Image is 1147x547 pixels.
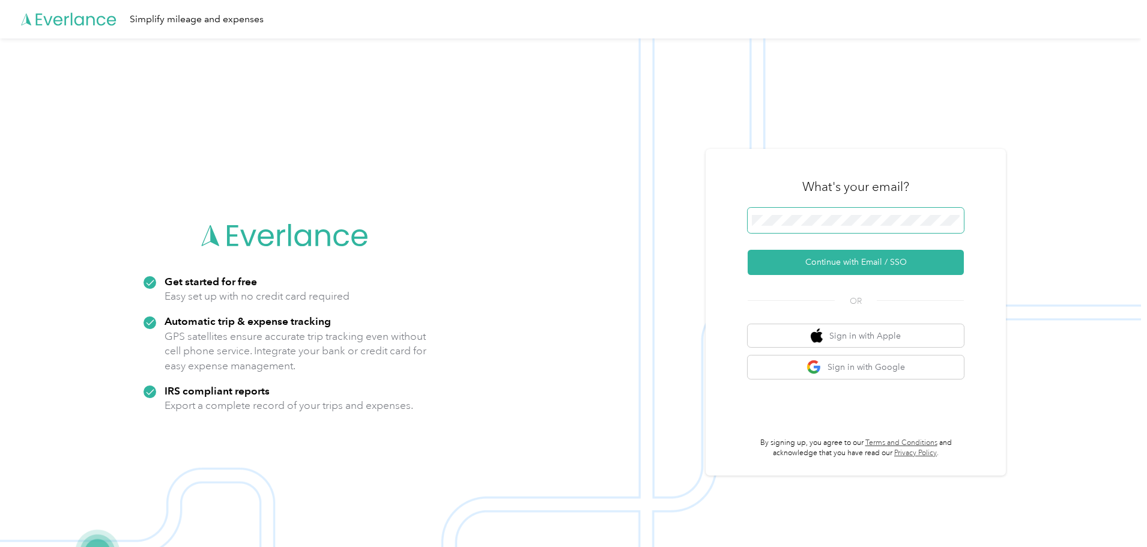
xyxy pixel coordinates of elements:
[748,250,964,275] button: Continue with Email / SSO
[865,438,937,447] a: Terms and Conditions
[835,295,877,307] span: OR
[894,449,937,458] a: Privacy Policy
[165,398,413,413] p: Export a complete record of your trips and expenses.
[748,355,964,379] button: google logoSign in with Google
[748,324,964,348] button: apple logoSign in with Apple
[802,178,909,195] h3: What's your email?
[811,328,823,343] img: apple logo
[165,384,270,397] strong: IRS compliant reports
[807,360,822,375] img: google logo
[130,12,264,27] div: Simplify mileage and expenses
[748,438,964,459] p: By signing up, you agree to our and acknowledge that you have read our .
[165,315,331,327] strong: Automatic trip & expense tracking
[165,275,257,288] strong: Get started for free
[165,289,350,304] p: Easy set up with no credit card required
[165,329,427,373] p: GPS satellites ensure accurate trip tracking even without cell phone service. Integrate your bank...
